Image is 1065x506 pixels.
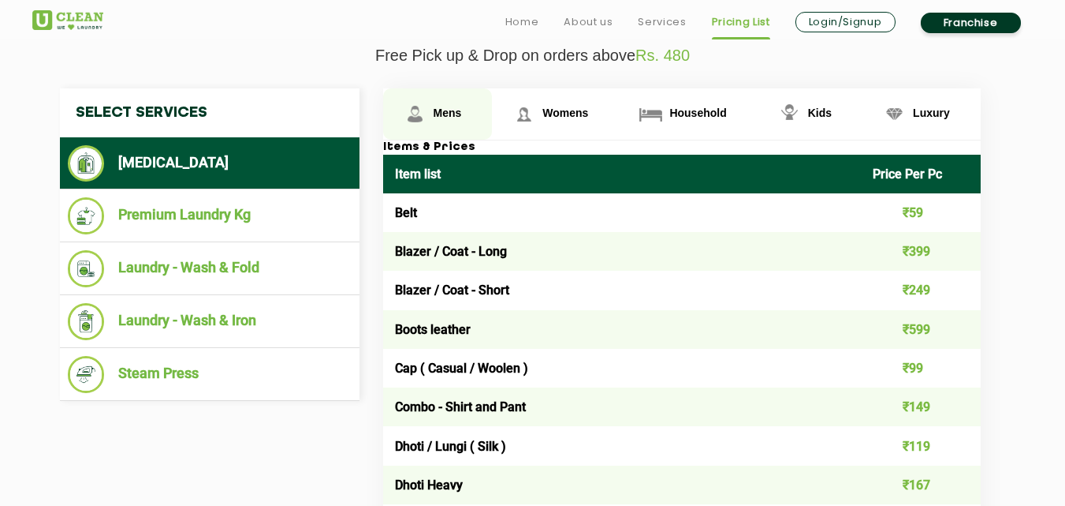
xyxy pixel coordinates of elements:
li: [MEDICAL_DATA] [68,145,352,182]
a: Login/Signup [795,12,896,32]
li: Premium Laundry Kg [68,197,352,234]
a: Home [505,13,539,32]
img: Laundry - Wash & Fold [68,250,105,287]
li: Laundry - Wash & Iron [68,303,352,340]
p: Free Pick up & Drop on orders above [32,47,1033,65]
img: Womens [510,100,538,128]
span: Luxury [913,107,950,119]
td: Dhoti Heavy [383,466,862,504]
img: Kids [776,100,803,128]
span: Mens [434,107,462,119]
img: Mens [401,100,429,128]
td: ₹59 [861,193,981,232]
img: Dry Cleaning [68,145,105,182]
img: Steam Press [68,356,105,393]
td: Blazer / Coat - Short [383,271,862,309]
li: Steam Press [68,356,352,393]
li: Laundry - Wash & Fold [68,250,352,287]
h4: Select Services [60,88,359,137]
a: About us [564,13,613,32]
a: Franchise [921,13,1021,33]
td: Cap ( Casual / Woolen ) [383,349,862,388]
span: Kids [808,107,832,119]
img: Premium Laundry Kg [68,197,105,234]
span: Household [669,107,726,119]
img: Laundry - Wash & Iron [68,303,105,340]
td: ₹399 [861,232,981,271]
h3: Items & Prices [383,141,981,155]
td: ₹167 [861,466,981,504]
img: UClean Laundry and Dry Cleaning [32,10,103,30]
span: Womens [542,107,588,119]
img: Household [637,100,665,128]
td: ₹599 [861,310,981,349]
td: Dhoti / Lungi ( Silk ) [383,426,862,465]
a: Pricing List [712,13,770,32]
td: Blazer / Coat - Long [383,232,862,271]
td: ₹249 [861,271,981,309]
td: ₹119 [861,426,981,465]
td: ₹149 [861,388,981,426]
th: Price Per Pc [861,155,981,193]
td: Belt [383,193,862,232]
td: ₹99 [861,349,981,388]
a: Services [638,13,686,32]
td: Combo - Shirt and Pant [383,388,862,426]
th: Item list [383,155,862,193]
img: Luxury [881,100,908,128]
span: Rs. 480 [635,47,690,64]
td: Boots leather [383,310,862,349]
